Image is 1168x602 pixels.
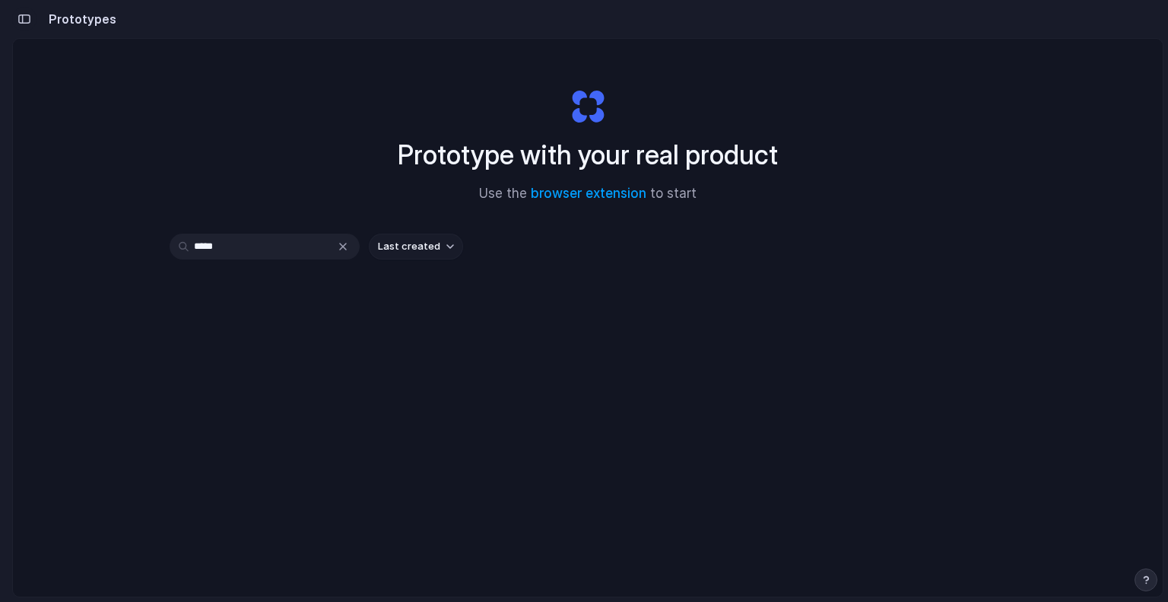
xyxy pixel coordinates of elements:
button: Last created [369,234,463,260]
h2: Prototypes [43,10,116,28]
a: browser extension [531,186,646,201]
span: Use the to start [479,184,697,204]
span: Last created [378,239,440,254]
h1: Prototype with your real product [398,135,778,175]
